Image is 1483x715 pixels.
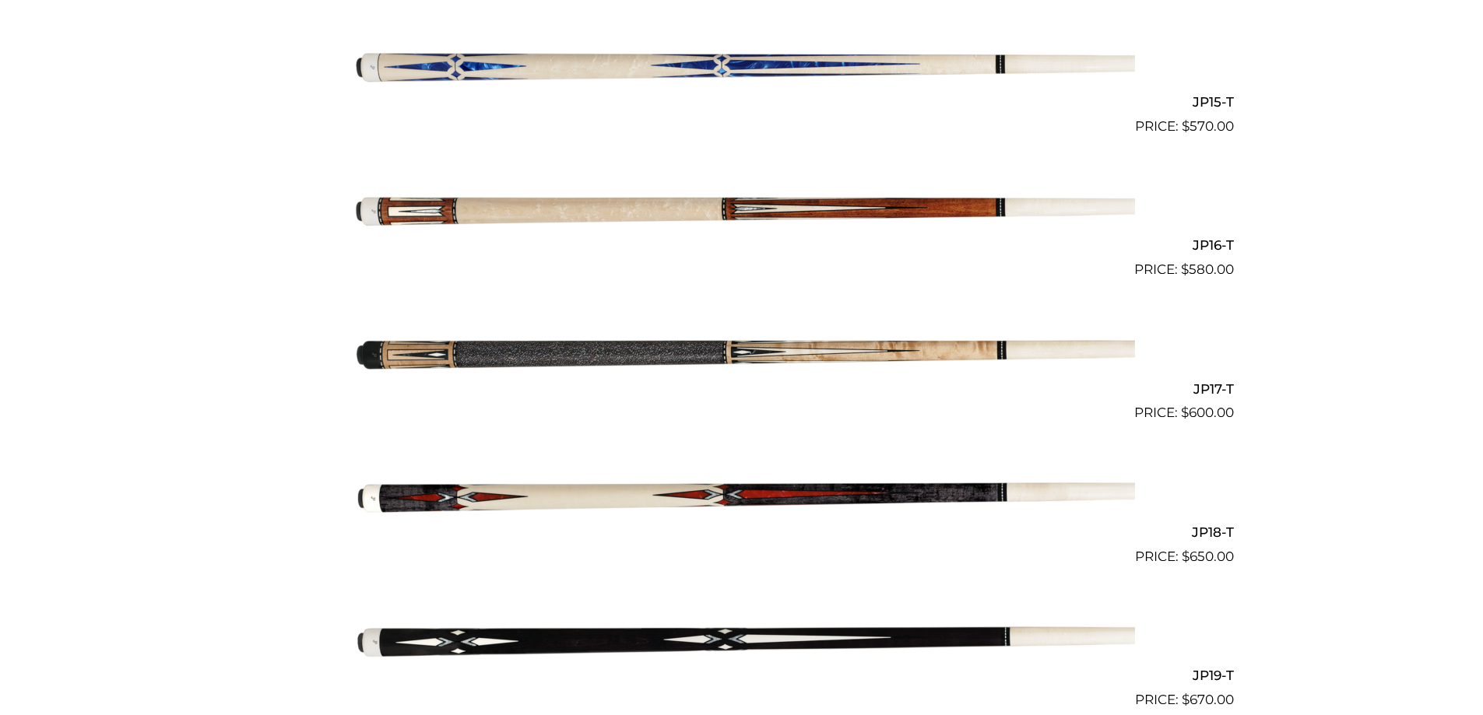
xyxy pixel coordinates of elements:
h2: JP19-T [250,661,1234,690]
img: JP19-T [349,573,1135,704]
h2: JP17-T [250,374,1234,403]
h2: JP16-T [250,231,1234,260]
a: JP17-T $600.00 [250,286,1234,423]
span: $ [1182,118,1190,134]
span: $ [1181,405,1189,420]
h2: JP15-T [250,87,1234,116]
span: $ [1182,692,1190,707]
bdi: 670.00 [1182,692,1234,707]
bdi: 650.00 [1182,549,1234,564]
bdi: 580.00 [1181,261,1234,277]
img: JP17-T [349,286,1135,417]
img: JP16-T [349,143,1135,274]
span: $ [1182,549,1190,564]
bdi: 600.00 [1181,405,1234,420]
span: $ [1181,261,1189,277]
a: JP19-T $670.00 [250,573,1234,710]
a: JP18-T $650.00 [250,429,1234,566]
bdi: 570.00 [1182,118,1234,134]
img: JP18-T [349,429,1135,560]
a: JP16-T $580.00 [250,143,1234,280]
h2: JP18-T [250,517,1234,546]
